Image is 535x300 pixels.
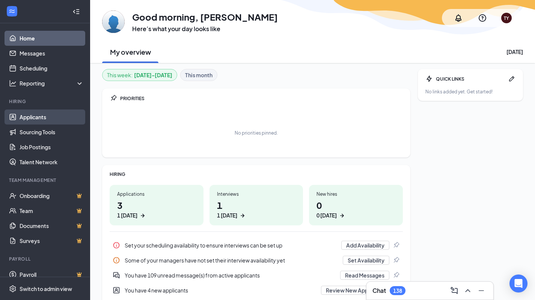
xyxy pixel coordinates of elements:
a: New hires00 [DATE]ArrowRight [309,185,403,225]
svg: ChevronUp [463,286,472,295]
a: Talent Network [20,154,84,169]
b: [DATE] - [DATE] [134,71,172,79]
a: TeamCrown [20,203,84,218]
svg: Pin [392,256,400,264]
button: Minimize [475,285,487,297]
h3: Here’s what your day looks like [132,25,278,33]
a: Interviews11 [DATE]ArrowRight [209,185,303,225]
a: Job Postings [20,139,84,154]
div: Hiring [9,98,82,105]
a: Applicants [20,109,84,124]
svg: Notifications [454,13,463,22]
h1: 1 [217,199,296,219]
div: No links added yet. Get started! [425,88,515,95]
svg: Collapse [72,8,80,15]
div: PRIORITIES [120,95,403,102]
a: Applications31 [DATE]ArrowRight [110,185,203,225]
a: InfoSet your scheduling availability to ensure interviews can be set upAdd AvailabilityPin [110,238,403,253]
a: DocumentsCrown [20,218,84,233]
h1: 0 [316,199,395,219]
img: Tou Yang [102,10,125,33]
svg: Pen [508,75,515,82]
svg: QuestionInfo [478,13,487,22]
a: PayrollCrown [20,267,84,282]
div: Open Intercom Messenger [509,274,527,292]
a: Sourcing Tools [20,124,84,139]
svg: Pin [392,241,400,249]
a: SurveysCrown [20,233,84,248]
b: This month [185,71,212,79]
div: Payroll [9,256,82,262]
div: Switch to admin view [20,285,72,292]
button: ChevronUp [462,285,474,297]
h1: Good morning, [PERSON_NAME] [132,10,278,23]
a: OnboardingCrown [20,188,84,203]
div: [DATE] [506,48,523,55]
div: No priorities pinned. [235,130,278,136]
button: Review New Applicants [321,286,389,295]
div: Reporting [20,79,84,87]
div: New hires [316,191,395,197]
svg: Settings [9,285,17,292]
svg: Minimize [477,286,486,295]
div: QUICK LINKS [436,76,505,82]
div: 0 [DATE] [316,211,337,219]
button: Read Messages [340,271,389,280]
div: TY [504,15,509,21]
div: Team Management [9,177,82,183]
svg: Pin [110,94,117,102]
svg: ComposeMessage [450,286,459,295]
a: Scheduling [20,61,84,76]
div: Some of your managers have not set their interview availability yet [110,253,403,268]
svg: WorkstreamLogo [8,7,16,15]
svg: Analysis [9,79,17,87]
svg: DoubleChatActive [113,271,120,279]
div: HIRING [110,171,403,177]
button: Add Availability [341,241,389,250]
svg: ArrowRight [139,212,146,219]
svg: ArrowRight [239,212,246,219]
div: Set your scheduling availability to ensure interviews can be set up [110,238,403,253]
h3: Chat [372,286,386,295]
div: 1 [DATE] [117,211,137,219]
div: You have 109 unread message(s) from active applicants [110,268,403,283]
div: Some of your managers have not set their interview availability yet [125,256,338,264]
svg: Pin [392,271,400,279]
div: You have 4 new applicants [110,283,403,298]
a: InfoSome of your managers have not set their interview availability yetSet AvailabilityPin [110,253,403,268]
div: Interviews [217,191,296,197]
svg: UserEntity [113,286,120,294]
button: Set Availability [343,256,389,265]
div: 1 [DATE] [217,211,237,219]
a: Messages [20,46,84,61]
svg: Info [113,241,120,249]
div: Applications [117,191,196,197]
a: DoubleChatActiveYou have 109 unread message(s) from active applicantsRead MessagesPin [110,268,403,283]
h2: My overview [110,47,151,57]
div: You have 109 unread message(s) from active applicants [125,271,336,279]
div: 138 [393,288,402,294]
div: This week : [107,71,172,79]
h1: 3 [117,199,196,219]
a: UserEntityYou have 4 new applicantsReview New ApplicantsPin [110,283,403,298]
svg: Info [113,256,120,264]
button: ComposeMessage [448,285,460,297]
div: You have 4 new applicants [125,286,316,294]
svg: Bolt [425,75,433,82]
a: Home [20,31,84,46]
svg: ArrowRight [338,212,346,219]
div: Set your scheduling availability to ensure interviews can be set up [125,241,337,249]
